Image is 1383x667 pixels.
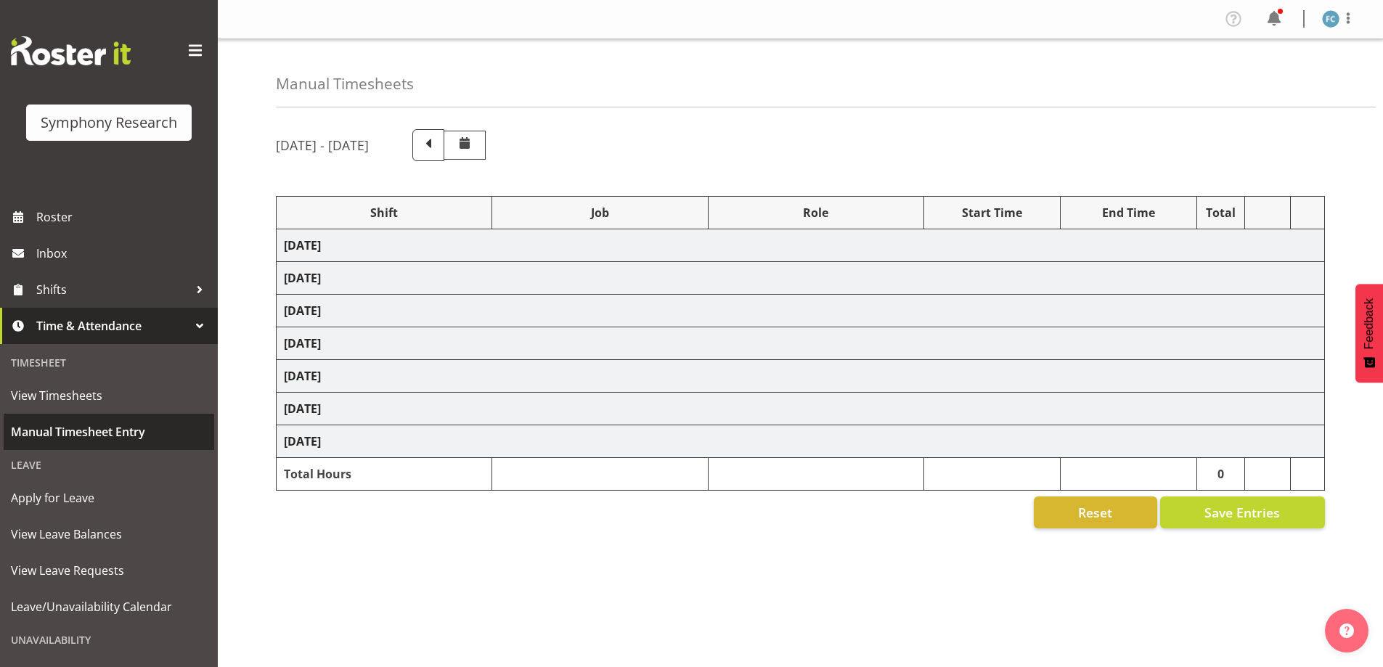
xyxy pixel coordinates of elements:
span: Inbox [36,242,211,264]
td: [DATE] [277,425,1325,458]
td: 0 [1196,458,1245,491]
button: Save Entries [1160,496,1325,528]
img: Rosterit website logo [11,36,131,65]
button: Feedback - Show survey [1355,284,1383,382]
div: Start Time [931,204,1053,221]
td: [DATE] [277,327,1325,360]
div: Unavailability [4,625,214,655]
span: Apply for Leave [11,487,207,509]
h5: [DATE] - [DATE] [276,137,369,153]
td: Total Hours [277,458,492,491]
span: Shifts [36,279,189,300]
a: View Leave Requests [4,552,214,589]
a: View Timesheets [4,377,214,414]
div: Role [716,204,916,221]
div: End Time [1068,204,1189,221]
a: View Leave Balances [4,516,214,552]
button: Reset [1034,496,1157,528]
td: [DATE] [277,360,1325,393]
td: [DATE] [277,262,1325,295]
div: Job [499,204,700,221]
img: help-xxl-2.png [1339,623,1354,638]
span: View Leave Requests [11,560,207,581]
img: fisi-cook-lagatule1979.jpg [1322,10,1339,28]
span: Save Entries [1204,503,1280,522]
td: [DATE] [277,295,1325,327]
span: Leave/Unavailability Calendar [11,596,207,618]
span: View Leave Balances [11,523,207,545]
td: [DATE] [277,229,1325,262]
h4: Manual Timesheets [276,75,414,92]
span: View Timesheets [11,385,207,406]
span: Feedback [1363,298,1376,349]
a: Apply for Leave [4,480,214,516]
span: Manual Timesheet Entry [11,421,207,443]
span: Roster [36,206,211,228]
a: Leave/Unavailability Calendar [4,589,214,625]
div: Symphony Research [41,112,177,134]
span: Reset [1078,503,1112,522]
div: Timesheet [4,348,214,377]
div: Leave [4,450,214,480]
td: [DATE] [277,393,1325,425]
div: Total [1204,204,1238,221]
span: Time & Attendance [36,315,189,337]
div: Shift [284,204,484,221]
a: Manual Timesheet Entry [4,414,214,450]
